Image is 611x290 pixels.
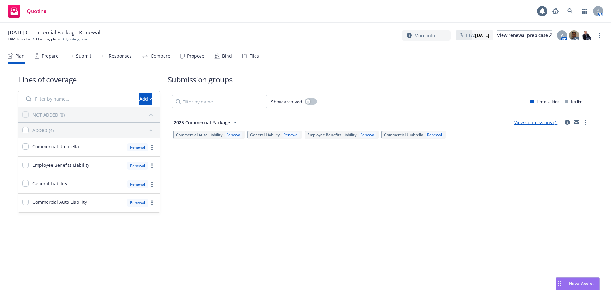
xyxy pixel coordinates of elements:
span: Quoting [27,9,46,14]
div: No limits [565,99,586,104]
h1: Submission groups [168,74,593,85]
strong: [DATE] [475,32,489,38]
div: ADDED (4) [32,127,54,134]
div: View renewal prep case [497,31,552,40]
a: mail [572,118,580,126]
a: View renewal prep case [497,30,552,40]
span: Employee Benefits Liability [307,132,356,138]
div: Renewal [127,180,148,188]
a: circleInformation [564,118,571,126]
div: Plan [15,53,25,59]
span: Commercial Umbrella [384,132,423,138]
a: Search [564,5,577,18]
div: NOT ADDED (0) [32,111,65,118]
span: ETA : [466,32,489,39]
a: more [148,199,156,207]
span: 2025 Commercial Package [174,119,230,126]
span: Show archived [271,98,302,105]
button: Add [139,93,152,105]
div: Limits added [530,99,559,104]
div: Propose [187,53,204,59]
input: Filter by name... [172,95,267,108]
div: Renewal [127,162,148,170]
a: Quoting [5,2,49,20]
a: Quoting plans [36,36,60,42]
span: More info... [414,32,439,39]
h1: Lines of coverage [18,74,160,85]
a: more [596,32,603,39]
div: Bind [222,53,232,59]
span: General Liability [32,180,67,187]
span: Commercial Umbrella [32,143,79,150]
a: more [148,162,156,170]
span: Commercial Auto Liability [32,199,87,205]
a: TRM Labs Inc [8,36,31,42]
a: Report a Bug [549,5,562,18]
span: Quoting plan [66,36,88,42]
div: Renewal [426,132,443,138]
div: Drag to move [556,278,564,290]
div: Renewal [282,132,300,138]
button: Nova Assist [556,277,600,290]
a: more [148,144,156,151]
div: Compare [151,53,170,59]
span: General Liability [250,132,280,138]
div: Renewal [225,132,242,138]
span: [DATE] Commercial Package Renewal [8,29,100,36]
a: View submissions (1) [514,119,558,125]
a: more [148,180,156,188]
button: More info... [402,30,451,41]
div: Renewal [127,143,148,151]
button: 2025 Commercial Package [172,116,241,129]
input: Filter by name... [22,93,136,105]
span: A [561,32,564,39]
button: ADDED (4) [32,125,156,135]
a: more [581,118,589,126]
img: photo [581,30,591,40]
span: Employee Benefits Liability [32,162,89,168]
button: NOT ADDED (0) [32,110,156,120]
div: Responses [109,53,132,59]
div: Submit [76,53,91,59]
div: Renewal [127,199,148,207]
div: Prepare [42,53,59,59]
span: Nova Assist [569,281,594,286]
div: Files [249,53,259,59]
div: Renewal [359,132,376,138]
span: Commercial Auto Liability [176,132,222,138]
a: Switch app [579,5,591,18]
img: photo [569,30,579,40]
